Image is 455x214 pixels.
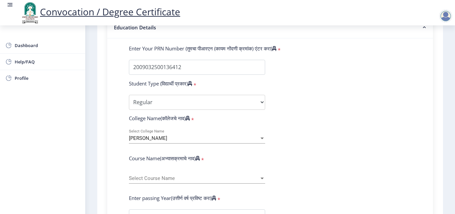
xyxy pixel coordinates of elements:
label: Enter passing Year(उत्तीर्ण वर्ष प्रविष्ट करा) [129,195,216,201]
span: Help/FAQ [15,58,80,66]
span: Select Course Name [129,176,259,181]
label: Enter Your PRN Number (तुमचा पीआरएन (कायम नोंदणी क्रमांक) एंटर करा) [129,45,276,52]
label: Course Name(अभ्यासक्रमाचे नाव) [129,155,200,162]
span: Dashboard [15,41,80,49]
label: College Name(कॉलेजचे नाव) [129,115,190,122]
img: logo [20,1,40,24]
span: Profile [15,74,80,82]
a: Convocation / Degree Certificate [20,5,180,18]
nb-accordion-item-header: Education Details [107,17,433,38]
input: PRN Number [129,60,265,75]
label: Student Type (विद्यार्थी प्रकार) [129,80,192,87]
span: [PERSON_NAME] [129,135,167,141]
